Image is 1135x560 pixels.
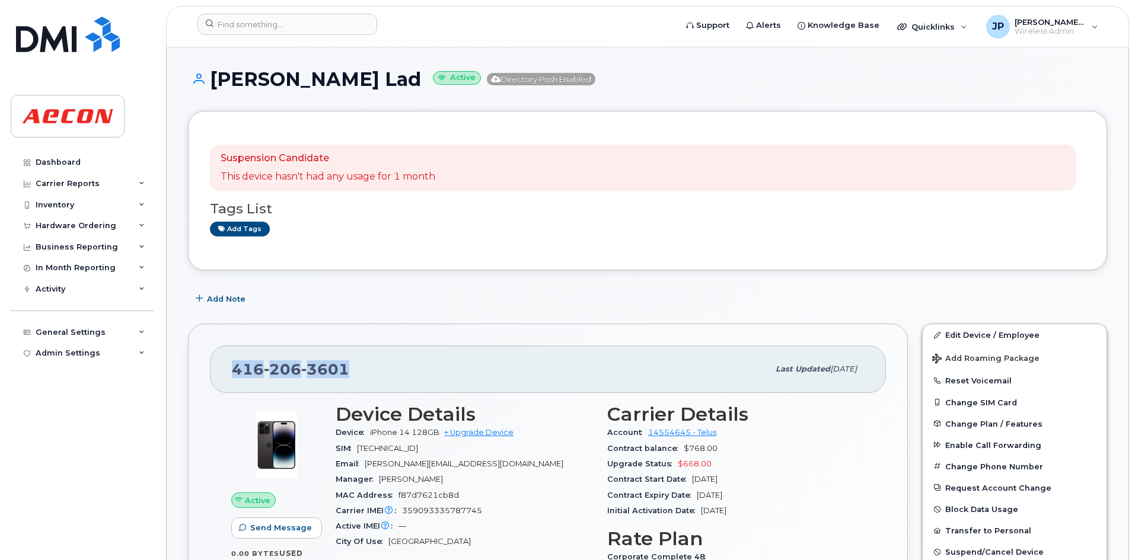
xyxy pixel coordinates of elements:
span: iPhone 14 128GB [370,428,439,437]
span: [PERSON_NAME] [379,475,443,484]
p: This device hasn't had any usage for 1 month [221,170,435,184]
span: Upgrade Status [607,459,678,468]
span: Add Roaming Package [932,354,1040,365]
span: — [398,521,406,530]
img: image20231002-3703462-njx0qo.jpeg [241,409,312,481]
span: 206 [264,360,301,378]
span: Active [245,495,270,506]
button: Send Message [231,517,322,539]
h1: [PERSON_NAME] Lad [188,69,1107,89]
h3: Rate Plan [607,528,865,549]
span: [DATE] [697,491,722,500]
small: Active [433,71,481,85]
span: [PERSON_NAME][EMAIL_ADDRESS][DOMAIN_NAME] [365,459,563,468]
span: used [279,549,303,558]
span: Carrier IMEI [336,506,402,515]
button: Enable Call Forwarding [923,434,1107,456]
span: [DATE] [830,364,857,373]
button: Transfer to Personal [923,520,1107,541]
span: Initial Activation Date [607,506,701,515]
span: Email [336,459,365,468]
button: Request Account Change [923,477,1107,498]
span: Suspend/Cancel Device [945,548,1044,556]
span: $668.00 [678,459,712,468]
span: f87d7621cb8d [398,491,459,500]
h3: Tags List [210,201,1085,216]
a: 14554645 - Telus [648,428,716,437]
span: Contract Expiry Date [607,491,697,500]
span: [TECHNICAL_ID] [357,444,418,453]
a: Edit Device / Employee [923,324,1107,345]
span: 416 [232,360,349,378]
span: Send Message [250,522,312,533]
span: $768.00 [684,444,718,453]
h3: Device Details [336,404,593,425]
a: + Upgrade Device [444,428,514,437]
span: Enable Call Forwarding [945,440,1041,449]
button: Change Plan / Features [923,413,1107,434]
button: Reset Voicemail [923,370,1107,391]
h3: Carrier Details [607,404,865,425]
span: 3601 [301,360,349,378]
span: Change Plan / Features [945,419,1042,428]
p: Suspension Candidate [221,152,435,165]
span: SIM [336,444,357,453]
span: MAC Address [336,491,398,500]
span: Manager [336,475,379,484]
span: [GEOGRAPHIC_DATA] [388,537,471,546]
span: Device [336,428,370,437]
span: Directory Push Enabled [487,73,595,85]
span: [DATE] [692,475,718,484]
button: Change Phone Number [923,456,1107,477]
span: City Of Use [336,537,388,546]
button: Add Note [188,288,256,309]
span: [DATE] [701,506,726,515]
span: Last updated [776,364,830,373]
span: Active IMEI [336,521,398,530]
span: Add Note [207,293,246,305]
span: Contract Start Date [607,475,692,484]
span: Account [607,428,648,437]
span: 0.00 Bytes [231,549,279,558]
button: Block Data Usage [923,498,1107,520]
button: Change SIM Card [923,392,1107,413]
span: Contract balance [607,444,684,453]
a: Add tags [210,222,270,236]
button: Add Roaming Package [923,345,1107,370]
span: 359093335787745 [402,506,482,515]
